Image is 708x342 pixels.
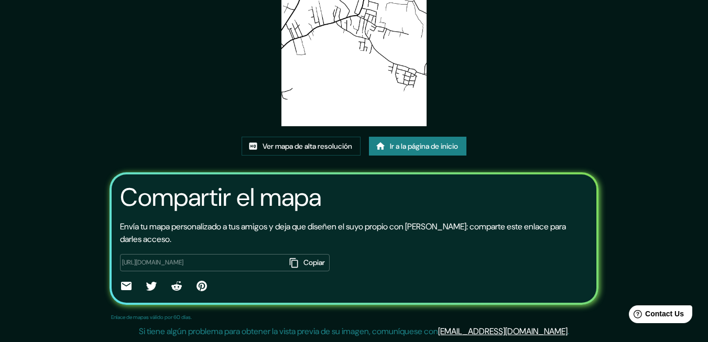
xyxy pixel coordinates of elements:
[263,140,352,153] font: Ver mapa de alta resolución
[139,325,569,338] p: Si tiene algún problema para obtener la vista previa de su imagen, comuníquese con .
[242,137,361,156] a: Ver mapa de alta resolución
[120,183,321,212] h3: Compartir el mapa
[111,313,192,321] p: Enlace de mapas válido por 60 días.
[303,256,325,269] font: Copiar
[369,137,466,156] a: Ir a la página de inicio
[286,254,330,271] button: Copiar
[120,220,588,246] p: Envía tu mapa personalizado a tus amigos y deja que diseñen el suyo propio con [PERSON_NAME]: com...
[390,140,458,153] font: Ir a la página de inicio
[438,326,568,337] a: [EMAIL_ADDRESS][DOMAIN_NAME]
[615,301,696,330] iframe: Help widget launcher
